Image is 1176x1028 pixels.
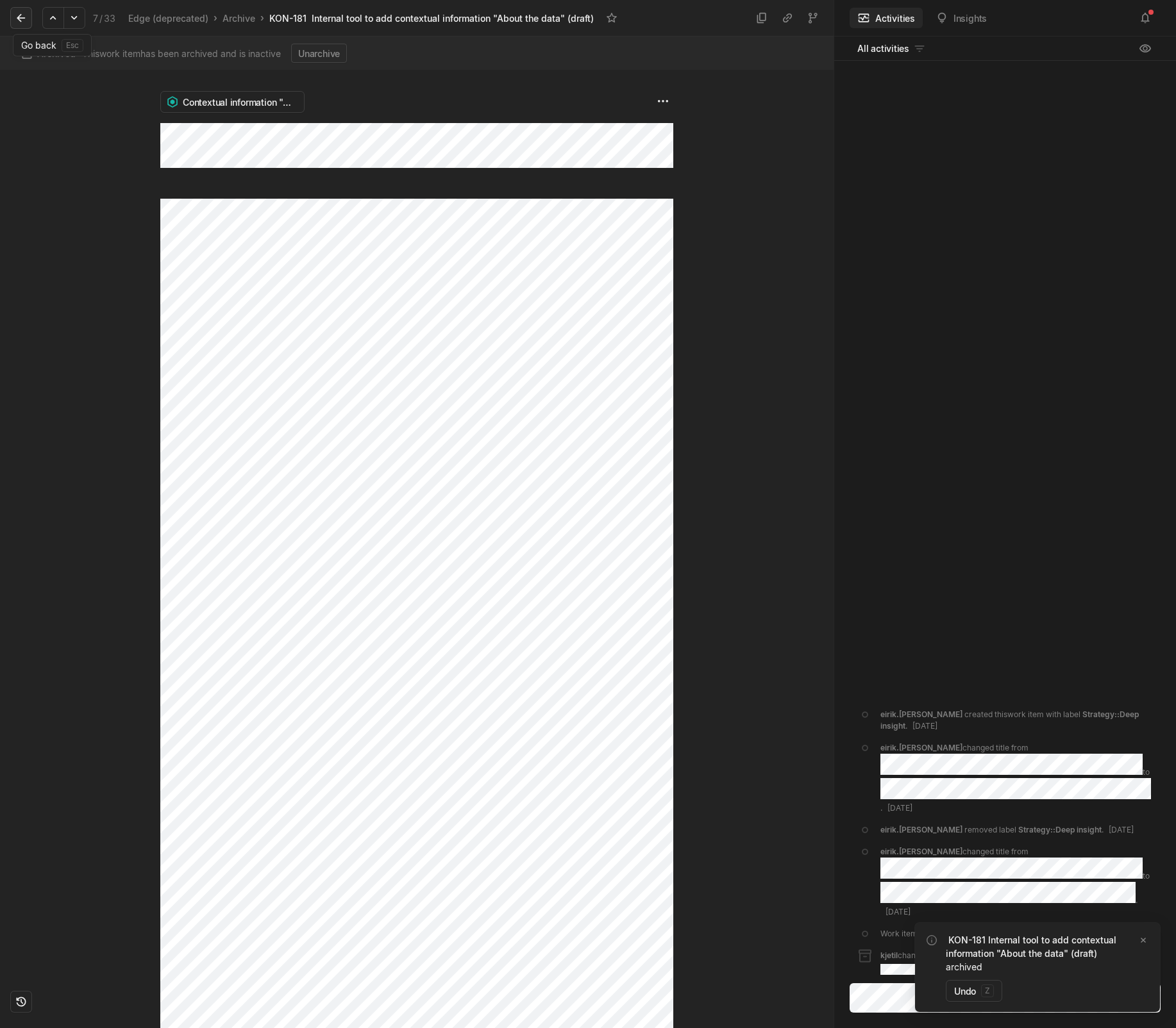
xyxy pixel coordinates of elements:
[128,12,208,25] div: Edge (deprecated)
[880,950,980,975] div: changed status .
[291,44,347,63] button: Unarchive
[880,709,962,719] span: eirik.[PERSON_NAME]
[880,743,962,752] span: eirik.[PERSON_NAME]
[880,950,898,960] span: kjetil
[880,709,1153,732] div: created this work item with label .
[269,12,307,25] div: KON-181
[214,12,217,24] div: ›
[946,934,1116,959] a: KON-181 Internal tool to add contextual information "About the data" (draft)
[880,742,1153,814] div: changed title from to .
[1109,825,1134,834] span: [DATE]
[220,10,258,27] a: Archive
[99,13,103,24] span: /
[887,803,912,813] span: [DATE]
[62,39,83,52] kbd: esc
[37,48,76,59] span: Archived
[912,721,937,731] span: [DATE]
[183,95,296,109] span: Contextual information "About the data"
[880,824,1134,836] div: removed label .
[880,846,1153,918] div: changed title from to .
[37,47,281,60] span: - This work item has been archived and is inactive
[886,907,911,916] span: [DATE]
[93,12,115,25] div: 7 33
[13,34,92,56] div: Go back
[946,933,1134,974] div: archived
[850,38,934,59] button: All activities
[880,928,1041,940] div: Work item has been stale for a month
[928,8,995,28] button: Insights
[857,42,909,55] span: All activities
[312,12,594,25] div: Internal tool to add contextual information "About the data" (draft)
[880,847,962,856] span: eirik.[PERSON_NAME]
[260,12,264,24] div: ›
[1018,825,1102,834] span: Strategy::Deep insight
[160,91,305,113] button: Contextual information "About the data"
[850,8,923,28] button: Activities
[981,984,994,997] kbd: z
[880,825,962,834] span: eirik.[PERSON_NAME]
[126,10,211,27] a: Edge (deprecated)
[946,980,1002,1002] button: Undoz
